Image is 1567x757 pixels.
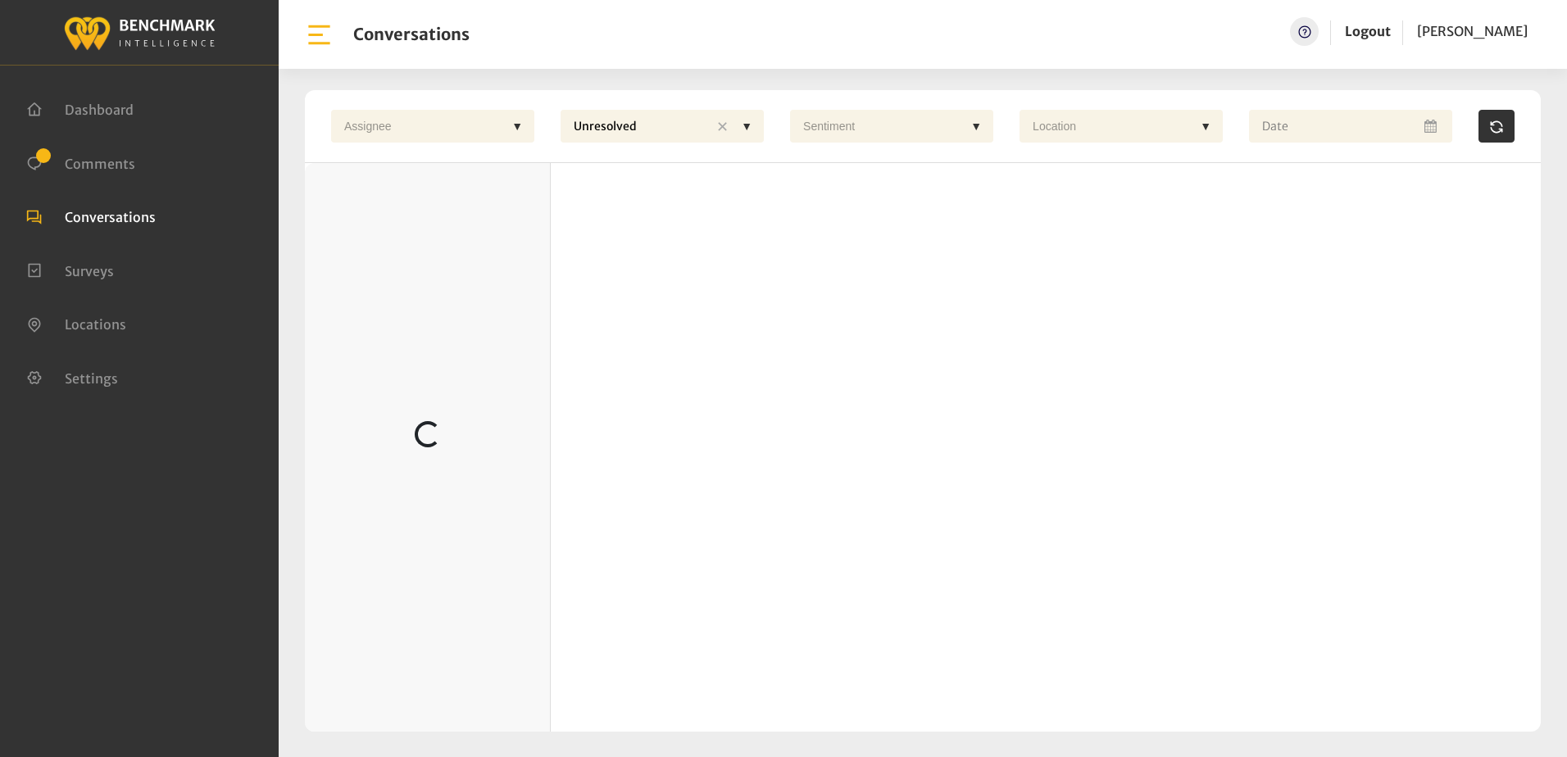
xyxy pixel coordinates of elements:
[565,110,710,144] div: Unresolved
[26,100,134,116] a: Dashboard
[1417,17,1528,46] a: [PERSON_NAME]
[65,209,156,225] span: Conversations
[1417,23,1528,39] span: [PERSON_NAME]
[1024,110,1193,143] div: Location
[795,110,964,143] div: Sentiment
[26,369,118,385] a: Settings
[26,261,114,278] a: Surveys
[1345,17,1391,46] a: Logout
[65,262,114,279] span: Surveys
[734,110,759,143] div: ▼
[26,154,135,170] a: Comments
[505,110,529,143] div: ▼
[63,12,216,52] img: benchmark
[65,102,134,118] span: Dashboard
[26,315,126,331] a: Locations
[26,207,156,224] a: Conversations
[65,369,118,386] span: Settings
[65,316,126,333] span: Locations
[305,20,334,49] img: bar
[1421,110,1442,143] button: Open Calendar
[1345,23,1391,39] a: Logout
[1249,110,1452,143] input: Date range input field
[336,110,505,143] div: Assignee
[1193,110,1218,143] div: ▼
[65,155,135,171] span: Comments
[710,110,734,144] div: ✕
[353,25,470,44] h1: Conversations
[964,110,988,143] div: ▼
